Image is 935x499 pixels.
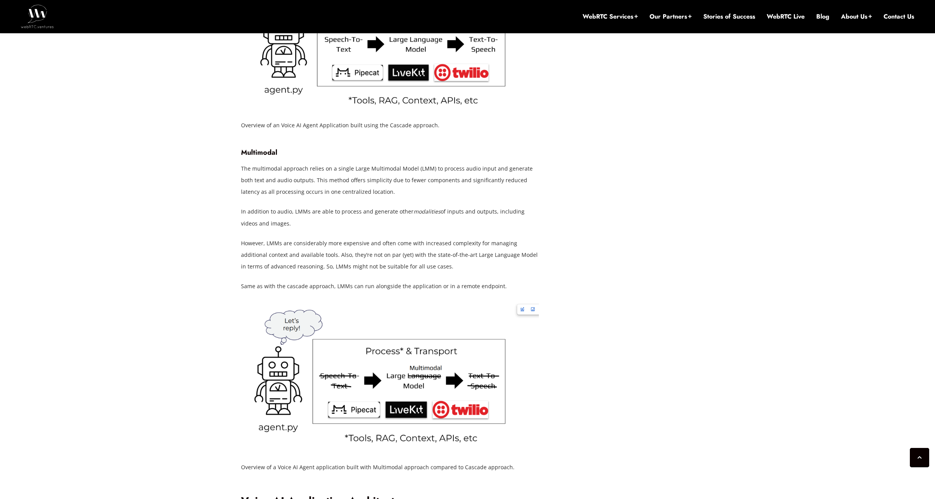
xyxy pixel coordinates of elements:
p: In addition to audio, LMMs are able to process and generate other of inputs and outputs, includin... [241,206,539,229]
figcaption: Overview of an Voice AI Agent Application built using the Cascade approach. [241,120,539,131]
p: The multimodal approach relies on a single Large Multimodal Model (LMM) to process audio input an... [241,163,539,198]
em: modalities [414,208,441,215]
a: Our Partners [650,12,692,21]
p: Same as with the cascade approach, LMMs can run alongside the application or in a remote endpoint. [241,280,539,292]
a: WebRTC Services [583,12,638,21]
h4: Multimodal [241,148,539,157]
p: However, LMMs are considerably more expensive and often come with increased complexity for managi... [241,238,539,272]
a: About Us [841,12,872,21]
figcaption: Overview of a Voice AI Agent application built with Multimodal approach compared to Cascade appro... [241,461,539,473]
img: WebRTC.ventures [21,5,54,28]
a: Blog [816,12,829,21]
a: WebRTC Live [767,12,805,21]
a: Contact Us [884,12,914,21]
a: Stories of Success [703,12,755,21]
